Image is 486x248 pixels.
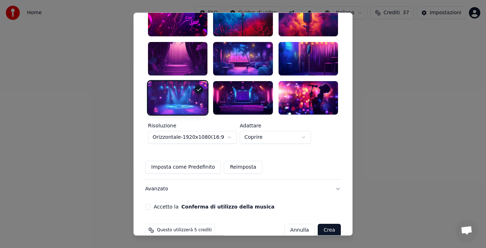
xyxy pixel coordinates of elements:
[145,161,221,174] button: Imposta come Predefinito
[145,180,341,198] button: Avanzato
[224,161,262,174] button: Reimposta
[240,123,311,128] label: Adattare
[284,224,315,237] button: Annulla
[157,227,212,233] span: Questo utilizzerà 5 crediti
[318,224,341,237] button: Crea
[181,204,275,209] button: Accetto la
[154,204,274,209] label: Accetto la
[148,123,237,128] label: Risoluzione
